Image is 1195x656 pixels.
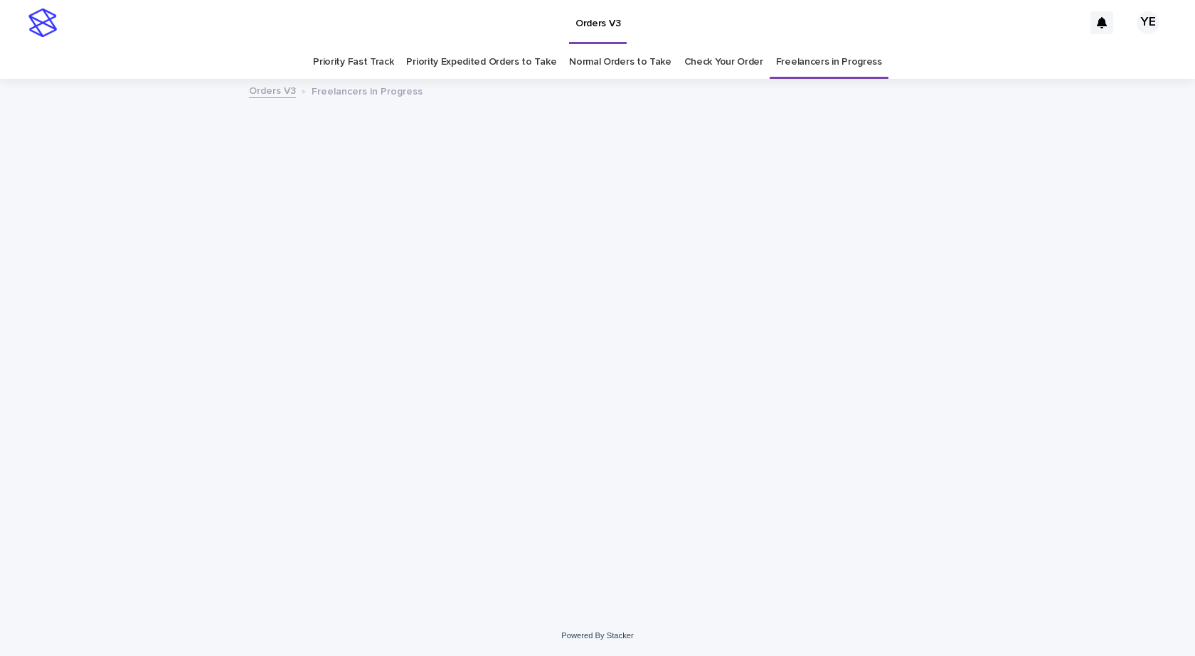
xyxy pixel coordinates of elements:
[1137,11,1159,34] div: YE
[561,631,633,640] a: Powered By Stacker
[406,45,556,79] a: Priority Expedited Orders to Take
[312,82,423,98] p: Freelancers in Progress
[684,45,763,79] a: Check Your Order
[28,9,57,37] img: stacker-logo-s-only.png
[313,45,393,79] a: Priority Fast Track
[249,82,296,98] a: Orders V3
[776,45,882,79] a: Freelancers in Progress
[569,45,671,79] a: Normal Orders to Take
